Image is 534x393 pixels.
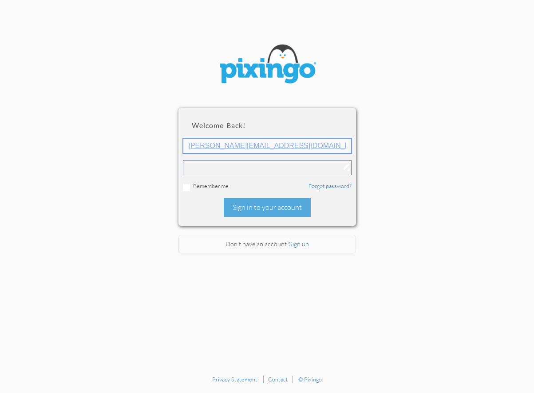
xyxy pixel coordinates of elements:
div: Remember me [183,182,352,191]
input: ID or Email [183,138,352,153]
a: Contact [268,376,288,383]
div: Sign in to your account [224,198,311,217]
h2: Welcome back! [192,121,343,129]
a: Privacy Statement [212,376,257,383]
a: © Pixingo [298,376,322,383]
div: Don't have an account? [178,235,356,254]
a: Sign up [289,240,309,248]
a: Forgot password? [309,182,352,189]
img: pixingo logo [214,40,320,90]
